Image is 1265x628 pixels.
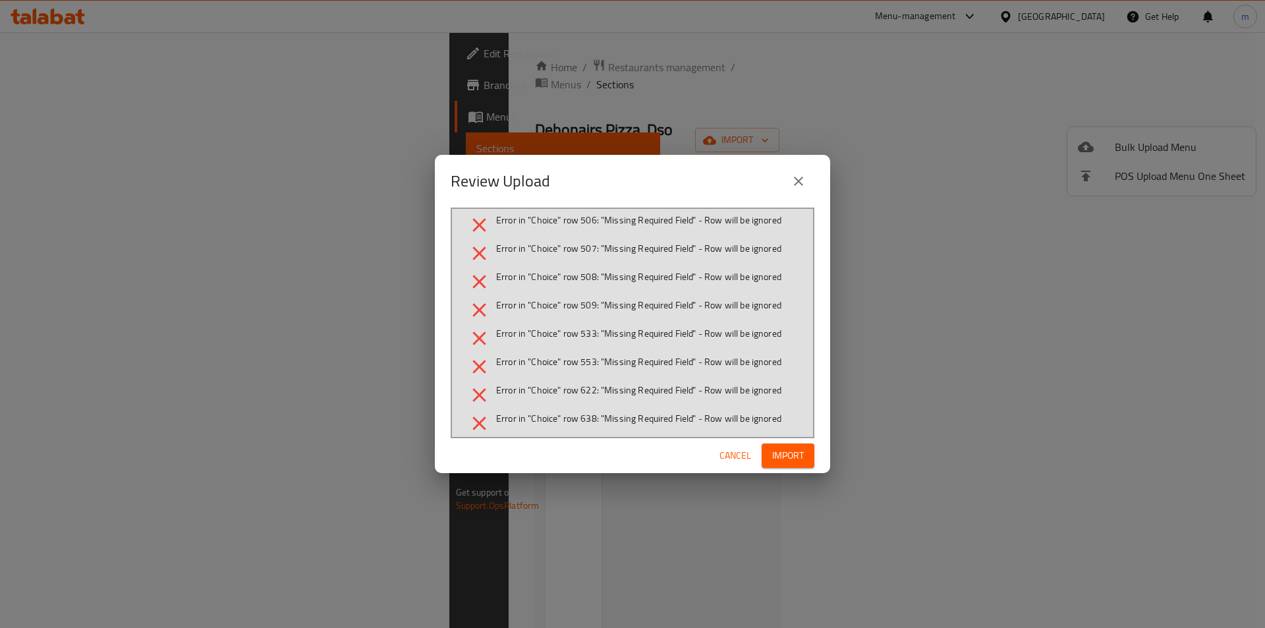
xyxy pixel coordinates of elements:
span: Import [772,447,804,464]
button: Import [762,443,814,468]
button: close [783,165,814,197]
span: Error in "Choice" row 553: "Missing Required Field" - Row will be ignored [496,355,781,368]
span: Error in "Choice" row 506: "Missing Required Field" - Row will be ignored [496,214,781,227]
button: Cancel [714,443,756,468]
span: Error in "Choice" row 533: "Missing Required Field" - Row will be ignored [496,327,781,340]
span: Error in "Choice" row 638: "Missing Required Field" - Row will be ignored [496,412,781,425]
span: Cancel [719,447,751,464]
span: Error in "Choice" row 622: "Missing Required Field" - Row will be ignored [496,384,781,397]
span: Error in "Choice" row 507: "Missing Required Field" - Row will be ignored [496,242,781,255]
h2: Review Upload [451,171,550,192]
span: Error in "Choice" row 509: "Missing Required Field" - Row will be ignored [496,299,781,312]
span: Error in "Choice" row 508: "Missing Required Field" - Row will be ignored [496,270,781,283]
